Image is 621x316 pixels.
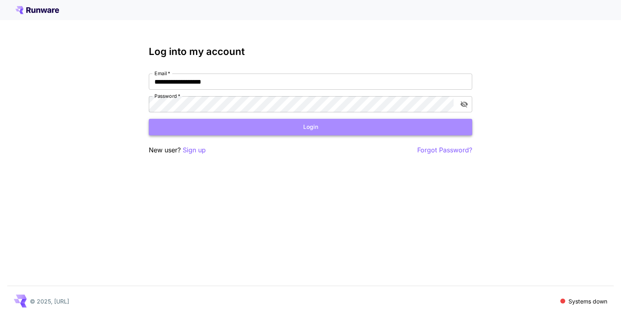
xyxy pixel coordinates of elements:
button: Login [149,119,472,135]
button: Forgot Password? [417,145,472,155]
p: © 2025, [URL] [30,297,69,305]
button: Sign up [183,145,206,155]
p: Systems down [568,297,607,305]
label: Password [154,93,180,99]
label: Email [154,70,170,77]
h3: Log into my account [149,46,472,57]
button: toggle password visibility [457,97,471,112]
p: New user? [149,145,206,155]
